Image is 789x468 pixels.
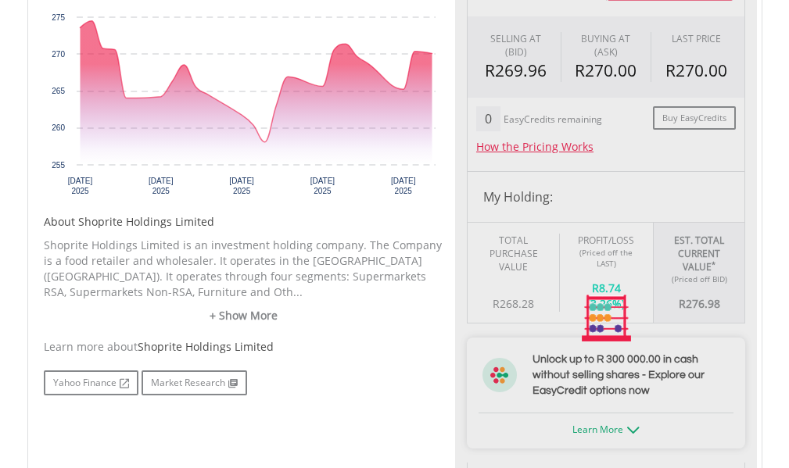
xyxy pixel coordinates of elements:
span: Shoprite Holdings Limited [138,339,274,354]
text: 270 [52,50,65,59]
text: 255 [52,161,65,170]
text: 260 [52,123,65,132]
text: [DATE] 2025 [67,177,92,195]
text: [DATE] 2025 [310,177,335,195]
text: [DATE] 2025 [229,177,254,195]
a: + Show More [44,308,443,323]
text: 265 [52,87,65,95]
a: Market Research [142,370,247,395]
a: Yahoo Finance [44,370,138,395]
text: [DATE] 2025 [390,177,415,195]
text: 275 [52,13,65,22]
text: [DATE] 2025 [149,177,174,195]
p: Shoprite Holdings Limited is an investment holding company. The Company is a food retailer and wh... [44,238,443,300]
h5: About Shoprite Holdings Limited [44,214,443,230]
div: Learn more about [44,339,443,355]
